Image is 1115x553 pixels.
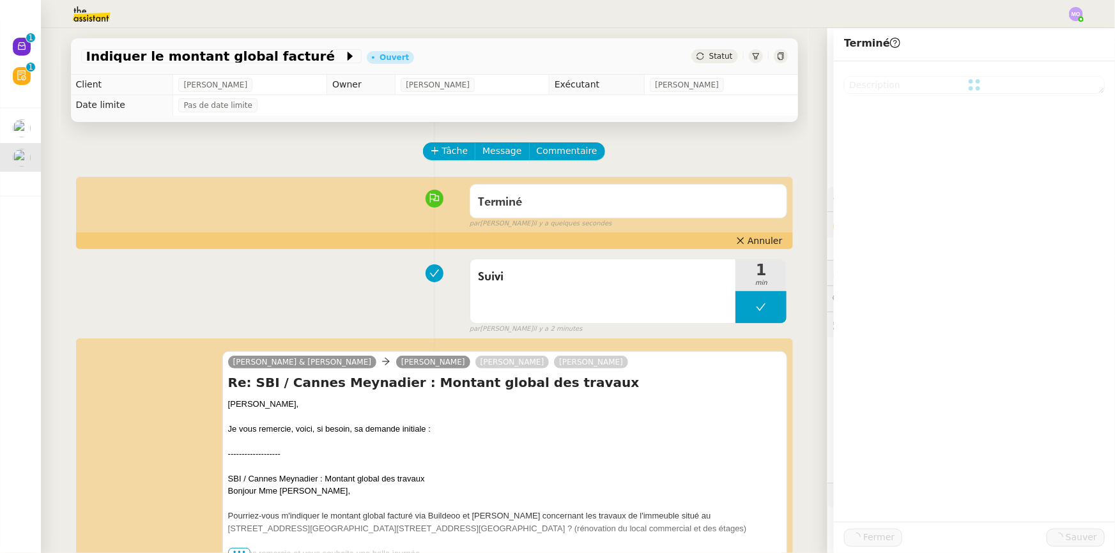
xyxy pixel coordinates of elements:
[327,75,396,95] td: Owner
[731,234,787,248] button: Annuler
[655,79,719,91] span: [PERSON_NAME]
[533,324,582,335] span: il y a 2 minutes
[228,485,782,497] div: Bonjour Mme [PERSON_NAME],
[183,79,247,91] span: [PERSON_NAME]
[529,142,605,160] button: Commentaire
[13,119,31,137] img: users%2FfjlNmCTkLiVoA3HQjY3GA5JXGxb2%2Favatar%2Fstarofservice_97480retdsc0392.png
[709,52,733,61] span: Statut
[1069,7,1083,21] img: svg
[406,79,470,91] span: [PERSON_NAME]
[228,448,782,460] div: -------------------
[86,50,344,63] span: Indiquer le montant global facturé
[833,217,916,232] span: 🔐
[470,324,481,335] span: par
[482,144,521,158] span: Message
[475,142,529,160] button: Message
[228,423,782,436] div: Je vous remercie, voici, si besoin, sa demande initiale :
[26,33,35,42] nz-badge-sup: 1
[844,37,900,49] span: Terminé
[442,144,468,158] span: Tâche
[396,356,470,368] a: [PERSON_NAME]
[844,529,902,547] button: Fermer
[748,234,782,247] span: Annuler
[827,286,1115,311] div: 💬Commentaires
[549,75,644,95] td: Exécutant
[228,374,782,391] h4: Re: SBI / Cannes Meynadier : Montant global des travaux
[478,268,728,287] span: Suivi
[478,197,522,208] span: Terminé
[475,356,550,368] a: [PERSON_NAME]
[228,398,782,411] div: [PERSON_NAME],
[833,268,921,278] span: ⏲️
[1047,529,1105,547] button: Sauver
[833,490,872,501] span: 🧴
[537,144,597,158] span: Commentaire
[228,510,782,534] div: Pourriez-vous m'indiquer le montant global facturé via Buildeoo et [PERSON_NAME] concernant les t...
[827,312,1115,337] div: 🕵️Autres demandes en cours 19
[470,218,612,229] small: [PERSON_NAME]
[228,356,376,368] a: [PERSON_NAME] & [PERSON_NAME]
[735,278,787,289] span: min
[13,149,31,167] img: users%2FfjlNmCTkLiVoA3HQjY3GA5JXGxb2%2Favatar%2Fstarofservice_97480retdsc0392.png
[71,95,173,116] td: Date limite
[735,262,787,278] span: 1
[827,212,1115,237] div: 🔐Données client
[827,483,1115,508] div: 🧴Autres
[28,33,33,45] p: 1
[183,99,252,112] span: Pas de date limite
[827,261,1115,285] div: ⏲️Tâches 7:06
[26,63,35,72] nz-badge-sup: 1
[380,54,409,61] div: Ouvert
[71,75,173,95] td: Client
[228,473,782,485] div: SBI / Cannes Meynadier : Montant global des travaux
[533,218,611,229] span: il y a quelques secondes
[833,293,914,303] span: 💬
[470,324,583,335] small: [PERSON_NAME]
[554,356,628,368] a: [PERSON_NAME]
[827,186,1115,211] div: ⚙️Procédures
[28,63,33,74] p: 1
[833,319,997,330] span: 🕵️
[833,192,899,206] span: ⚙️
[423,142,476,160] button: Tâche
[470,218,481,229] span: par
